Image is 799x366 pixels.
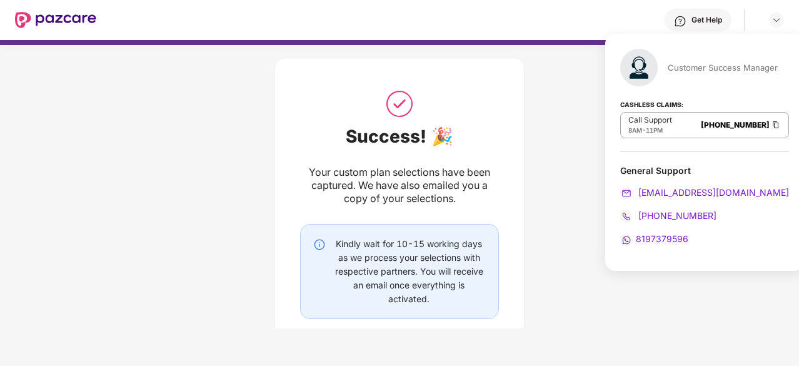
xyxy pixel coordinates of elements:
img: svg+xml;base64,PHN2ZyBpZD0iSGVscC0zMngzMiIgeG1sbnM9Imh0dHA6Ly93d3cudzMub3JnLzIwMDAvc3ZnIiB3aWR0aD... [674,15,686,28]
div: Kindly wait for 10-15 working days as we process your selections with respective partners. You wi... [332,237,486,306]
img: New Pazcare Logo [15,12,96,28]
img: svg+xml;base64,PHN2ZyBpZD0iSW5mby0yMHgyMCIgeG1sbnM9Imh0dHA6Ly93d3cudzMub3JnLzIwMDAvc3ZnIiB3aWR0aD... [313,238,326,251]
img: svg+xml;base64,PHN2ZyBpZD0iRHJvcGRvd24tMzJ4MzIiIHhtbG5zPSJodHRwOi8vd3d3LnczLm9yZy8yMDAwL3N2ZyIgd2... [771,15,781,25]
div: Success! 🎉 [300,126,499,147]
img: Clipboard Icon [771,119,781,130]
div: Your custom plan selections have been captured. We have also emailed you a copy of your selections. [300,166,499,205]
div: Get Help [691,15,722,25]
img: svg+xml;base64,PHN2ZyB3aWR0aD0iNTAiIGhlaWdodD0iNTAiIHZpZXdCb3g9IjAgMCA1MCA1MCIgZmlsbD0ibm9uZSIgeG... [384,88,415,119]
